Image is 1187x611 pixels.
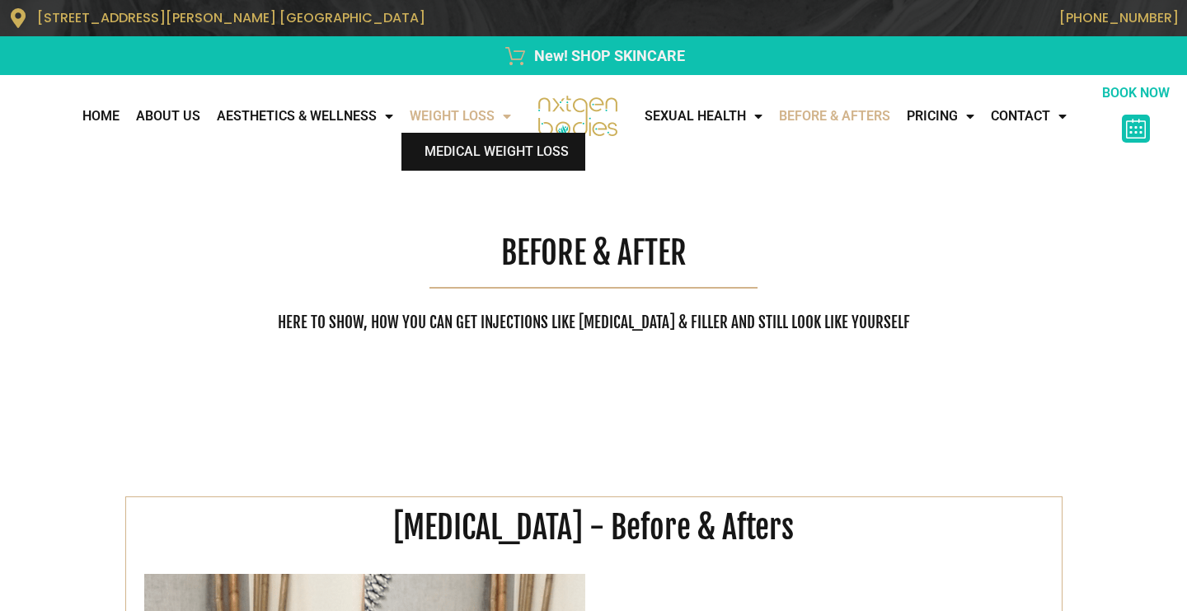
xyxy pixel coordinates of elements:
[8,100,519,133] nav: Menu
[636,100,771,133] a: Sexual Health
[401,133,585,171] a: Medical Weight Loss
[401,100,519,133] a: WEIGHT LOSS
[636,100,1101,133] nav: Menu
[602,10,1179,26] p: [PHONE_NUMBER]
[37,8,425,27] span: [STREET_ADDRESS][PERSON_NAME] [GEOGRAPHIC_DATA]
[983,100,1075,133] a: CONTACT
[209,100,401,133] a: AESTHETICS & WELLNESS
[898,100,983,133] a: Pricing
[8,45,1179,67] a: New! SHOP SKINCARE
[1101,83,1171,103] p: BOOK NOW
[401,133,585,171] ul: WEIGHT LOSS
[8,231,1179,275] h1: BEFORE & AFTER
[195,301,992,345] p: HERE TO SHOW, HOW YOU CAN GET INJECTIONS LIKE [MEDICAL_DATA] & FILLER AND STILL LOOK LIKE YOURSELF
[128,100,209,133] a: About Us
[771,100,898,133] a: Before & Afters
[530,45,685,67] span: New! SHOP SKINCARE
[74,100,128,133] a: Home
[134,505,1053,549] h2: [MEDICAL_DATA] - Before & Afters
